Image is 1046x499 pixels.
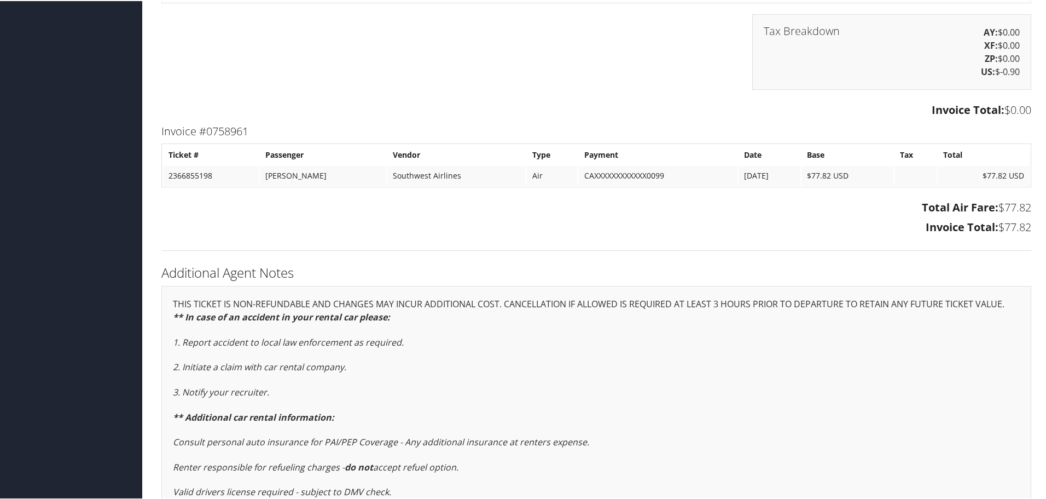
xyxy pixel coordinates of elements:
strong: US: [981,65,995,77]
em: 1. Report accident to local law enforcement as required. [173,335,404,347]
strong: Total Air Fare: [922,199,998,214]
div: $0.00 $0.00 $0.00 $-0.90 [752,13,1031,89]
h3: Invoice #0758961 [161,123,1031,138]
th: Payment [579,144,737,164]
th: Ticket # [163,144,259,164]
h2: Additional Agent Notes [161,262,1031,281]
em: Consult personal auto insurance for PAI/PEP Coverage - Any additional insurance at renters expense. [173,435,589,447]
strong: ** In case of an accident in your rental car please: [173,310,390,322]
h3: $0.00 [161,101,1031,117]
th: Total [938,144,1030,164]
strong: Invoice Total: [932,101,1004,116]
td: Air [527,165,578,185]
h3: $77.82 [161,219,1031,234]
h3: $77.82 [161,199,1031,214]
strong: AY: [984,25,998,37]
strong: ZP: [985,51,998,64]
strong: Invoice Total: [926,219,998,233]
strong: do not [345,460,373,472]
td: [PERSON_NAME] [260,165,386,185]
td: Southwest Airlines [387,165,526,185]
th: Base [801,144,893,164]
th: Date [739,144,801,164]
th: Passenger [260,144,386,164]
em: Valid drivers license required - subject to DMV check. [173,485,391,497]
td: 2366855198 [163,165,259,185]
em: Renter responsible for refueling charges - accept refuel option. [173,460,458,472]
td: $77.82 USD [801,165,893,185]
td: CAXXXXXXXXXXXX0099 [579,165,737,185]
th: Tax [894,144,937,164]
em: 3. Notify your recruiter. [173,385,269,397]
h3: Tax Breakdown [764,25,840,36]
th: Type [527,144,578,164]
em: ** Additional car rental information: [173,410,334,422]
td: [DATE] [739,165,801,185]
strong: XF: [984,38,998,50]
td: $77.82 USD [938,165,1030,185]
em: 2. Initiate a claim with car rental company. [173,360,346,372]
th: Vendor [387,144,526,164]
